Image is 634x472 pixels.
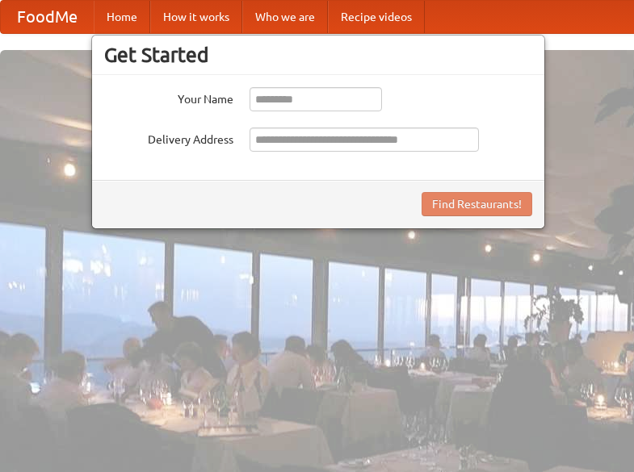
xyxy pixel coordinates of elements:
[1,1,94,33] a: FoodMe
[328,1,425,33] a: Recipe videos
[104,87,233,107] label: Your Name
[242,1,328,33] a: Who we are
[104,43,532,67] h3: Get Started
[94,1,150,33] a: Home
[150,1,242,33] a: How it works
[104,127,233,148] label: Delivery Address
[422,192,532,216] button: Find Restaurants!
